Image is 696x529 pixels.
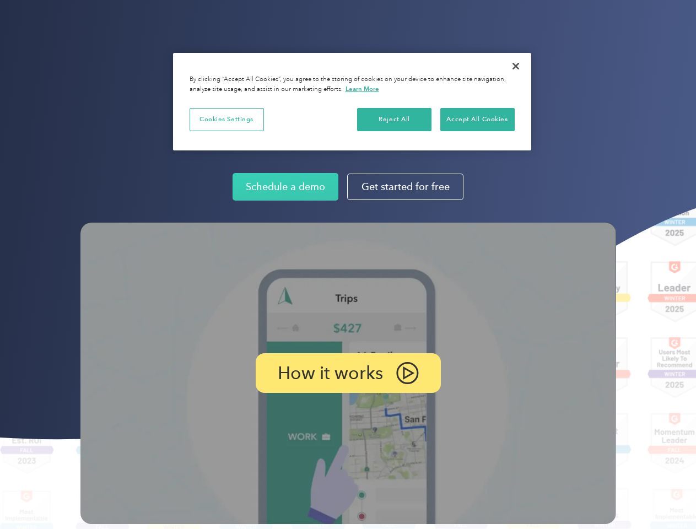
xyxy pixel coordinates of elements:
[190,108,264,131] button: Cookies Settings
[81,66,137,89] input: Submit
[357,108,431,131] button: Reject All
[278,366,383,380] p: How it works
[190,75,515,94] div: By clicking “Accept All Cookies”, you agree to the storing of cookies on your device to enhance s...
[173,53,531,150] div: Cookie banner
[346,85,379,93] a: More information about your privacy, opens in a new tab
[440,108,515,131] button: Accept All Cookies
[504,54,528,78] button: Close
[347,174,463,200] a: Get started for free
[173,53,531,150] div: Privacy
[233,173,338,201] a: Schedule a demo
